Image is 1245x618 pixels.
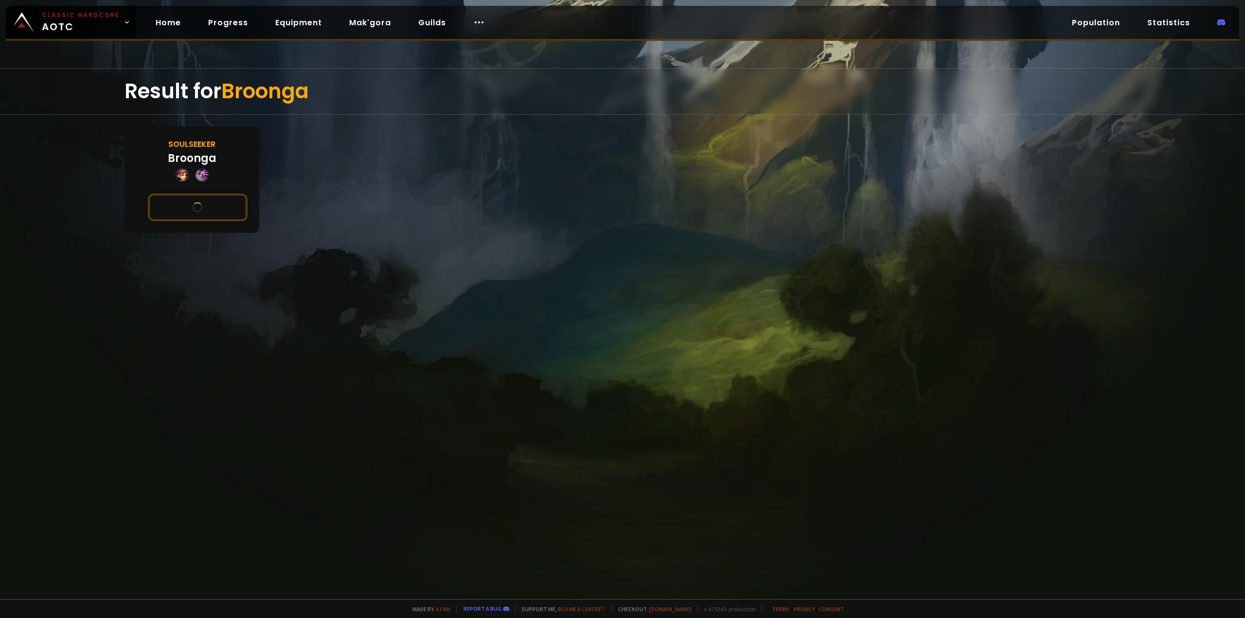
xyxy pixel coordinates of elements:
a: Population [1064,13,1128,33]
a: Buy me a coffee [558,605,606,613]
a: [DOMAIN_NAME] [649,605,692,613]
a: Statistics [1139,13,1198,33]
a: Mak'gora [341,13,399,33]
a: Consent [818,605,844,613]
span: Made by [407,605,450,613]
a: Equipment [267,13,330,33]
a: Terms [772,605,790,613]
span: AOTC [42,11,120,34]
div: Soulseeker [168,138,215,150]
a: Home [148,13,189,33]
small: Classic Hardcore [42,11,120,19]
button: See this character [148,194,248,221]
a: Privacy [794,605,815,613]
span: Broonga [221,77,309,106]
a: Classic HardcoreAOTC [6,6,136,39]
span: v. d752d5 - production [697,605,756,613]
a: Guilds [410,13,454,33]
span: Checkout [612,605,692,613]
a: Progress [200,13,256,33]
div: Broonga [168,150,216,166]
span: Support me, [515,605,606,613]
div: Result for [124,69,1120,114]
a: a fan [436,605,450,613]
a: Report a bug [463,605,501,612]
